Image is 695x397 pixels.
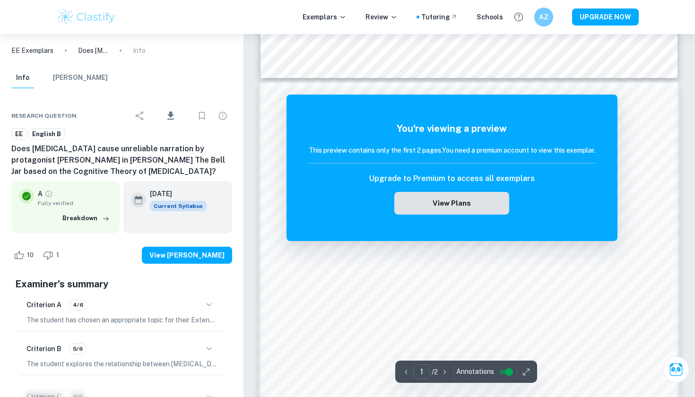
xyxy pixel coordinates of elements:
[192,106,211,125] div: Bookmark
[11,128,26,140] a: EE
[12,129,26,139] span: EE
[421,12,458,22] a: Tutoring
[150,201,207,211] span: Current Syllabus
[26,315,217,325] p: The student has chosen an appropriate topic for their Extended Essay, exploring the themes of [ME...
[51,250,64,260] span: 1
[11,45,53,56] a: EE Exemplars
[456,367,494,377] span: Annotations
[56,8,116,26] img: Clastify logo
[303,12,347,22] p: Exemplars
[572,9,639,26] button: UPGRADE NOW
[539,12,549,22] h6: AZ
[150,189,199,199] h6: [DATE]
[26,344,61,354] h6: Criterion B
[534,8,553,26] button: AZ
[15,277,228,291] h5: Examiner's summary
[41,248,64,263] div: Dislike
[38,189,43,199] p: A
[44,190,53,198] a: Grade fully verified
[151,104,191,128] div: Download
[28,128,65,140] a: English B
[663,356,689,383] button: Ask Clai
[78,45,108,56] p: Does [MEDICAL_DATA] cause unreliable narration by protagonist [PERSON_NAME] in [PERSON_NAME] The ...
[365,12,398,22] p: Review
[26,359,217,369] p: The student explores the relationship between [MEDICAL_DATA] and unreliable narration in [PERSON_...
[26,300,61,310] h6: Criterion A
[60,211,112,225] button: Breakdown
[69,345,86,353] span: 5/6
[369,173,535,184] h6: Upgrade to Premium to access all exemplars
[133,45,146,56] p: Info
[11,248,39,263] div: Like
[150,201,207,211] div: This exemplar is based on the current syllabus. Feel free to refer to it for inspiration/ideas wh...
[11,112,77,120] span: Research question
[394,192,509,215] button: View Plans
[213,106,232,125] div: Report issue
[22,250,39,260] span: 10
[69,301,87,309] span: 4/6
[477,12,503,22] a: Schools
[309,121,595,136] h5: You're viewing a preview
[53,68,108,88] button: [PERSON_NAME]
[11,143,232,177] h6: Does [MEDICAL_DATA] cause unreliable narration by protagonist [PERSON_NAME] in [PERSON_NAME] The ...
[11,68,34,88] button: Info
[38,199,112,207] span: Fully verified
[130,106,149,125] div: Share
[142,247,232,264] button: View [PERSON_NAME]
[29,129,64,139] span: English B
[511,9,527,25] button: Help and Feedback
[432,367,438,377] p: / 2
[309,145,595,155] h6: This preview contains only the first 2 pages. You need a premium account to view this exemplar.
